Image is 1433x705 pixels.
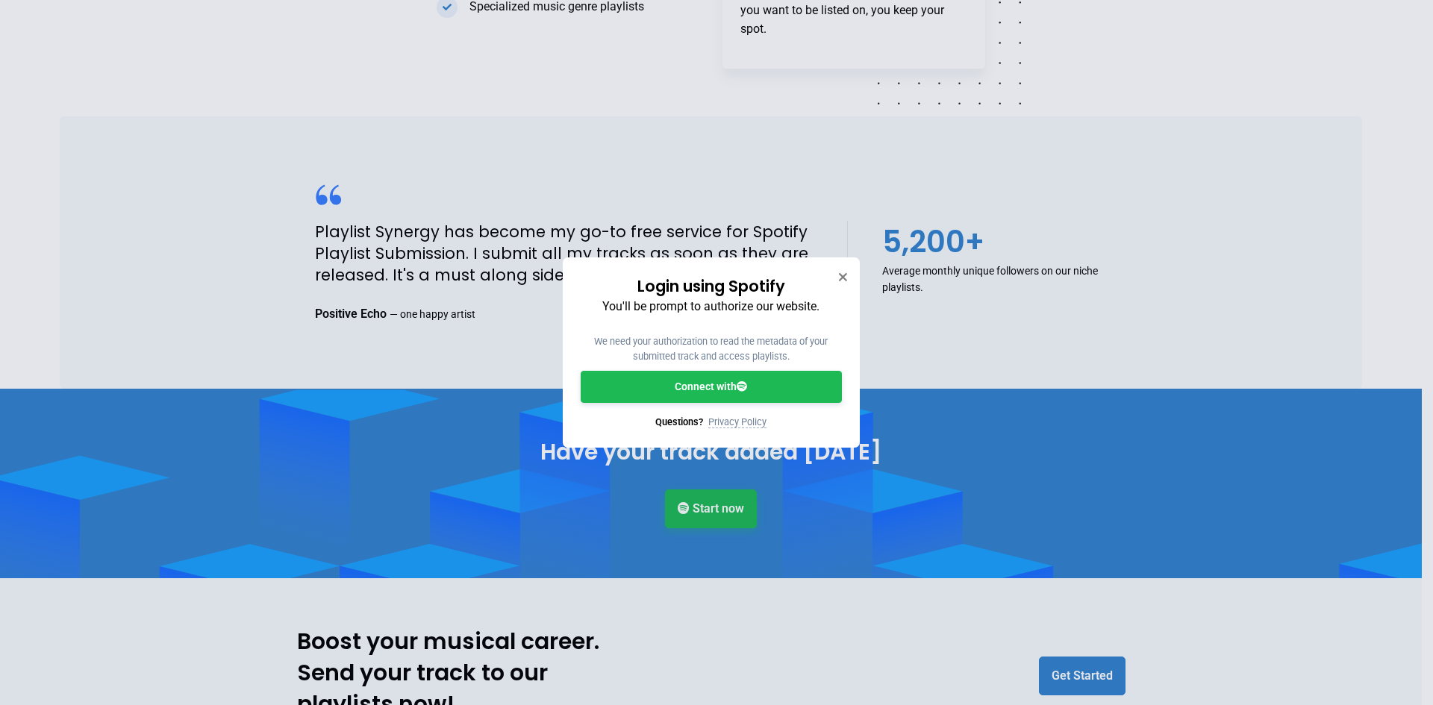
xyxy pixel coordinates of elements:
[655,416,703,427] span: Questions?
[581,297,842,316] p: You'll be prompt to authorize our website.
[837,269,848,284] button: Close
[581,275,842,297] h3: Login using Spotify
[581,371,842,403] a: Connect with
[581,334,842,365] p: We need your authorization to read the metadata of your submitted track and access playlists.
[708,416,767,428] a: Privacy Policy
